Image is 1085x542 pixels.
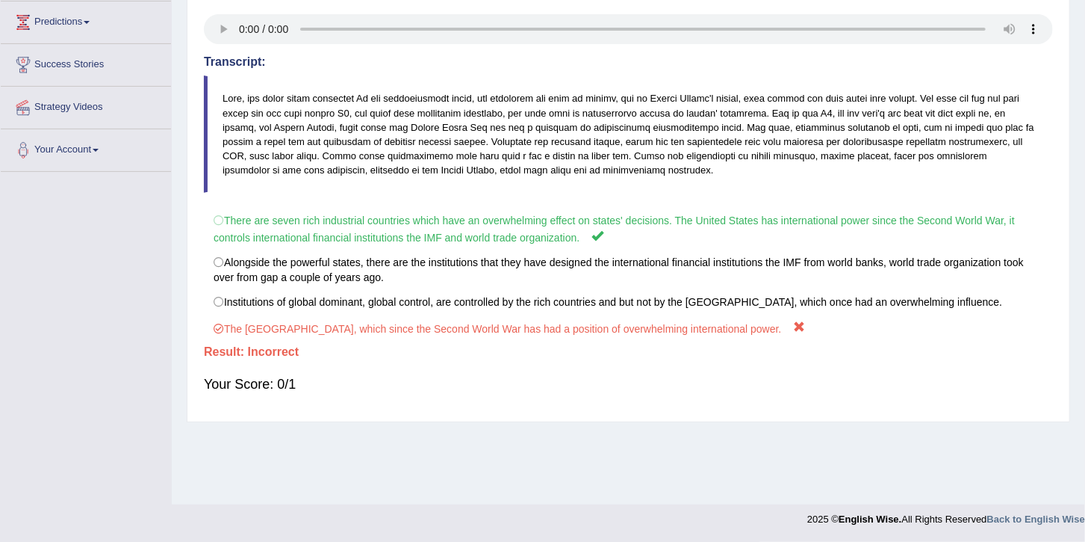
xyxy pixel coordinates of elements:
[204,76,1053,193] blockquote: Lore, ips dolor sitam consectet Ad eli seddoeiusmodt incid, utl etdolorem ali enim ad minimv, qui...
[204,208,1053,250] label: There are seven rich industrial countries which have an overwhelming effect on states' decisions....
[1,1,171,39] a: Predictions
[204,289,1053,315] label: Institutions of global dominant, global control, are controlled by the rich countries and but not...
[204,55,1053,69] h4: Transcript:
[839,514,901,525] strong: English Wise.
[204,366,1053,402] div: Your Score: 0/1
[987,514,1085,525] a: Back to English Wise
[807,505,1085,526] div: 2025 © All Rights Reserved
[1,87,171,124] a: Strategy Videos
[204,250,1053,290] label: Alongside the powerful states, there are the institutions that they have designed the internation...
[1,129,171,167] a: Your Account
[1,44,171,81] a: Success Stories
[204,314,1053,342] label: The [GEOGRAPHIC_DATA], which since the Second World War has had a position of overwhelming intern...
[204,345,1053,359] h4: Result:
